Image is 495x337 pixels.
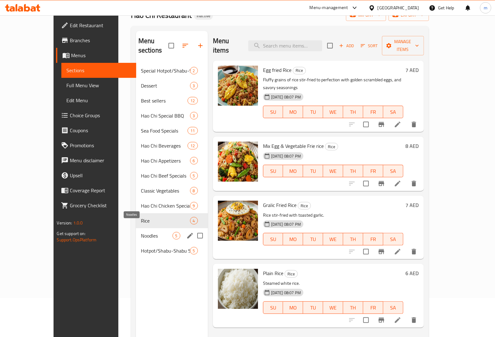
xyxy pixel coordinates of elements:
div: Rice4 [136,213,208,228]
div: Classic Vegetables8 [136,183,208,198]
span: SU [266,303,281,312]
span: Sort items [357,41,382,51]
span: Hao Chi Appetizers [141,157,190,164]
button: TU [303,165,323,177]
a: Sections [61,63,136,78]
span: Hao Chi Special BBQ [141,112,190,119]
span: [DATE] 08:07 PM [269,94,303,100]
span: Sort [361,42,378,49]
button: TH [343,233,363,245]
div: Dessert3 [136,78,208,93]
button: TH [343,106,363,118]
div: Sea Food Specials [141,127,188,134]
span: Plain Rice [263,269,283,278]
button: FR [363,165,383,177]
button: FR [363,301,383,314]
span: Select to update [359,177,373,190]
span: Egg fried Rice [263,65,291,75]
button: SU [263,106,283,118]
div: Menu-management [310,4,348,12]
div: Noodles5edit [136,228,208,243]
span: 5 [173,233,180,239]
button: delete [406,244,421,259]
div: Hao Chi Special BBQ3 [136,108,208,123]
a: Coverage Report [56,183,136,198]
span: SA [386,108,401,117]
span: Inactive [194,13,213,18]
span: MO [286,235,301,244]
span: 4 [190,218,198,224]
span: MO [286,167,301,176]
div: Sea Food Specials11 [136,123,208,138]
span: Version: [57,219,72,227]
div: items [188,142,198,149]
span: SA [386,235,401,244]
span: import [351,11,381,19]
a: Edit menu item [394,121,401,128]
span: Grocery Checklist [70,202,131,209]
span: Sort sections [178,38,193,53]
div: items [190,172,198,179]
span: Noodles [141,232,173,239]
p: Steamed white rice. [263,279,403,287]
button: TU [303,233,323,245]
a: Menu disclaimer [56,153,136,168]
span: m [484,4,487,11]
span: Special Hotpot/Shabu-Shabu [141,67,190,74]
img: Mix Egg & Vegetable Frie rice [218,142,258,182]
span: Hao Chi Chicken Specials [141,202,190,209]
button: delete [406,117,421,132]
button: WE [323,165,343,177]
span: Coverage Report [70,187,131,194]
button: WE [323,301,343,314]
span: 12 [188,98,197,104]
span: Rice [298,202,311,209]
span: TU [306,108,321,117]
button: Branch-specific-item [374,117,389,132]
a: Upsell [56,168,136,183]
span: Get support on: [57,229,85,238]
span: WE [326,235,341,244]
h6: 7 AED [406,66,419,74]
div: items [190,187,198,194]
p: Fluffy grains of rice stir-fried to perfection with golden scrambled eggs, and savory seasonings [263,76,403,92]
button: Sort [359,41,379,51]
button: SA [383,233,403,245]
button: MO [283,233,303,245]
a: Branches [56,33,136,48]
span: Upsell [70,172,131,179]
button: SU [263,301,283,314]
a: Choice Groups [56,108,136,123]
div: Classic Vegetables [141,187,190,194]
a: Menus [56,48,136,63]
span: Rice [141,217,190,224]
div: items [188,127,198,134]
div: Rice [298,202,311,209]
span: [DATE] 08:07 PM [269,290,303,296]
span: Mix Egg & Vegetable Frie rice [263,141,324,151]
span: export [394,11,424,19]
h2: Menu sections [138,36,168,55]
h6: 6 AED [406,269,419,278]
a: Coupons [56,123,136,138]
a: Full Menu View [61,78,136,93]
span: Rice [293,67,306,74]
span: TU [306,235,321,244]
div: Special Hotpot/Shabu-Shabu2 [136,63,208,78]
button: Add section [193,38,208,53]
span: [DATE] 08:07 PM [269,153,303,159]
div: Hao Chi Appetizers6 [136,153,208,168]
span: Hao Chi Beverages [141,142,188,149]
a: Support.OpsPlatform [57,236,96,244]
span: Edit Menu [66,97,131,104]
div: items [173,232,180,239]
button: WE [323,233,343,245]
button: SA [383,165,403,177]
span: Edit Restaurant [70,22,131,29]
span: SU [266,108,281,117]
